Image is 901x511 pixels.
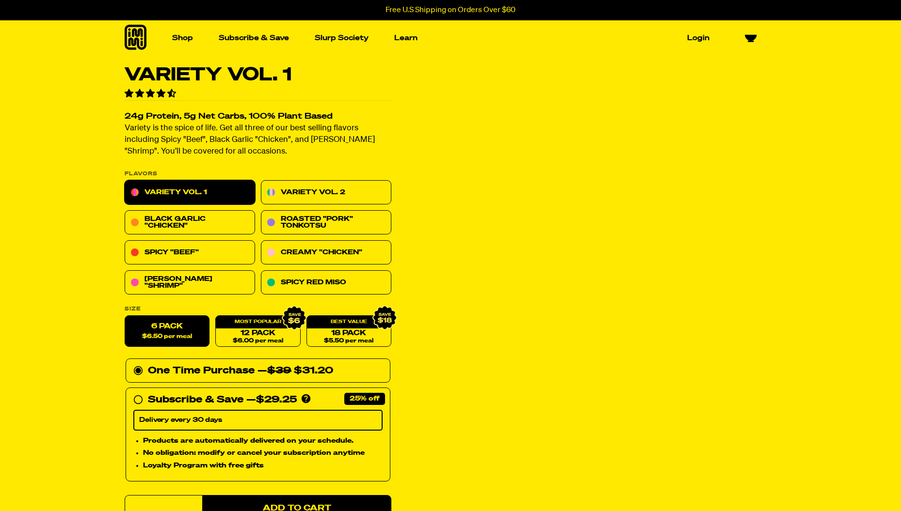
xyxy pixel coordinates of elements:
a: Login [683,31,713,46]
nav: Main navigation [168,20,713,56]
li: Products are automatically delivered on your schedule. [143,435,383,446]
a: Variety Vol. 1 [125,181,255,205]
span: 4.55 stars [125,90,178,98]
p: Free U.S Shipping on Orders Over $60 [386,6,515,15]
label: 6 Pack [125,316,209,347]
a: Variety Vol. 2 [261,181,391,205]
a: [PERSON_NAME] "Shrimp" [125,271,255,295]
a: Roasted "Pork" Tonkotsu [261,211,391,235]
p: Variety is the spice of life. Get all three of our best selling flavors including Spicy "Beef", B... [125,123,391,158]
span: $31.20 [267,366,333,376]
del: $39 [267,366,291,376]
a: Spicy Red Miso [261,271,391,295]
a: Learn [390,31,421,46]
a: Creamy "Chicken" [261,241,391,265]
h1: Variety Vol. 1 [125,66,391,84]
a: 18 Pack$5.50 per meal [306,316,391,347]
li: Loyalty Program with free gifts [143,461,383,471]
a: 12 Pack$6.00 per meal [215,316,300,347]
div: — [246,392,297,408]
div: One Time Purchase [133,363,383,379]
a: Slurp Society [311,31,372,46]
select: Subscribe & Save —$29.25 Products are automatically delivered on your schedule. No obligation: mo... [133,410,383,431]
a: Shop [168,31,197,46]
label: Size [125,307,391,312]
a: Subscribe & Save [215,31,293,46]
span: $29.25 [256,395,297,405]
li: No obligation: modify or cancel your subscription anytime [143,448,383,459]
p: Flavors [125,171,391,177]
div: — [257,363,333,379]
span: $6.50 per meal [142,334,192,340]
span: $6.00 per meal [233,338,283,344]
h2: 24g Protein, 5g Net Carbs, 100% Plant Based [125,113,391,121]
a: Spicy "Beef" [125,241,255,265]
span: $5.50 per meal [324,338,373,344]
a: Black Garlic "Chicken" [125,211,255,235]
div: Subscribe & Save [148,392,243,408]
